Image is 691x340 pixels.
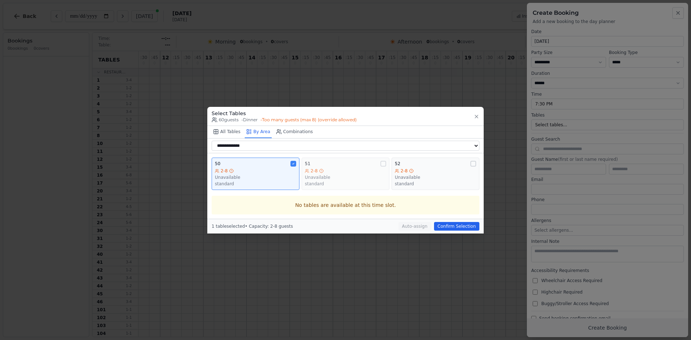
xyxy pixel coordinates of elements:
div: standard [215,181,296,187]
button: 502-8Unavailablestandard [212,158,299,190]
button: Combinations [275,126,315,138]
div: standard [395,181,476,187]
span: • Dinner [241,117,258,123]
button: 522-8Unavailablestandard [392,158,479,190]
button: By Area [245,126,272,138]
span: 2-8 [221,168,228,174]
span: 2-8 [311,168,318,174]
span: 1 table selected • Capacity: 2-8 guests [212,224,293,229]
span: (override allowed) [318,117,357,123]
span: 52 [395,161,400,167]
button: Auto-assign [398,222,431,231]
span: 51 [305,161,310,167]
div: standard [305,181,386,187]
div: Unavailable [215,174,296,180]
p: No tables are available at this time slot. [217,201,474,209]
span: • Too many guests (max 8) [261,117,357,123]
div: Unavailable [305,174,386,180]
button: All Tables [212,126,242,138]
h3: Select Tables [212,110,357,117]
button: Confirm Selection [434,222,479,231]
span: 50 [215,161,220,167]
button: 512-8Unavailablestandard [302,158,389,190]
div: Unavailable [395,174,476,180]
span: 60 guests [212,117,239,123]
span: 2-8 [401,168,408,174]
